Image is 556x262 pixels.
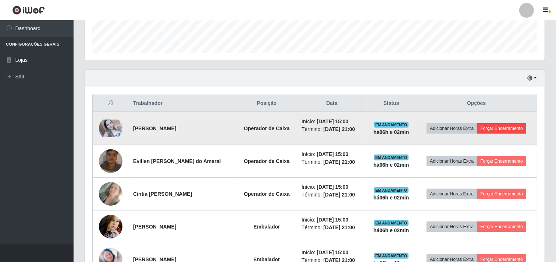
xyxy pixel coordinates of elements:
[427,222,477,232] button: Adicionar Horas Extra
[477,189,526,199] button: Forçar Encerramento
[374,220,409,226] span: EM ANDAMENTO
[133,224,176,230] strong: [PERSON_NAME]
[133,191,192,197] strong: Cíntia [PERSON_NAME]
[302,249,362,256] li: Início:
[427,123,477,134] button: Adicionar Horas Extra
[99,140,122,182] img: 1751338751212.jpeg
[99,211,122,242] img: 1632155042572.jpeg
[323,224,355,230] time: [DATE] 21:00
[427,156,477,166] button: Adicionar Horas Extra
[236,95,297,112] th: Posição
[317,151,348,157] time: [DATE] 15:00
[244,191,290,197] strong: Operador de Caixa
[374,129,409,135] strong: há 06 h e 02 min
[374,122,409,128] span: EM ANDAMENTO
[374,187,409,193] span: EM ANDAMENTO
[302,183,362,191] li: Início:
[317,118,348,124] time: [DATE] 15:00
[244,158,290,164] strong: Operador de Caixa
[133,158,221,164] strong: Evillen [PERSON_NAME] do Amaral
[317,249,348,255] time: [DATE] 15:00
[374,227,409,233] strong: há 06 h e 02 min
[133,125,176,131] strong: [PERSON_NAME]
[302,224,362,231] li: Término:
[244,125,290,131] strong: Operador de Caixa
[302,158,362,166] li: Término:
[367,95,416,112] th: Status
[302,216,362,224] li: Início:
[477,156,526,166] button: Forçar Encerramento
[12,6,45,15] img: CoreUI Logo
[129,95,236,112] th: Trabalhador
[323,159,355,165] time: [DATE] 21:00
[374,195,409,201] strong: há 06 h e 02 min
[477,222,526,232] button: Forçar Encerramento
[374,253,409,259] span: EM ANDAMENTO
[99,173,122,215] img: 1756831283854.jpeg
[302,125,362,133] li: Término:
[317,184,348,190] time: [DATE] 15:00
[253,224,280,230] strong: Embalador
[323,192,355,198] time: [DATE] 21:00
[427,189,477,199] button: Adicionar Horas Extra
[477,123,526,134] button: Forçar Encerramento
[302,118,362,125] li: Início:
[416,95,537,112] th: Opções
[374,155,409,160] span: EM ANDAMENTO
[374,162,409,168] strong: há 06 h e 02 min
[302,151,362,158] li: Início:
[323,126,355,132] time: [DATE] 21:00
[297,95,367,112] th: Data
[317,217,348,223] time: [DATE] 15:00
[99,120,122,137] img: 1668045195868.jpeg
[302,191,362,199] li: Término:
